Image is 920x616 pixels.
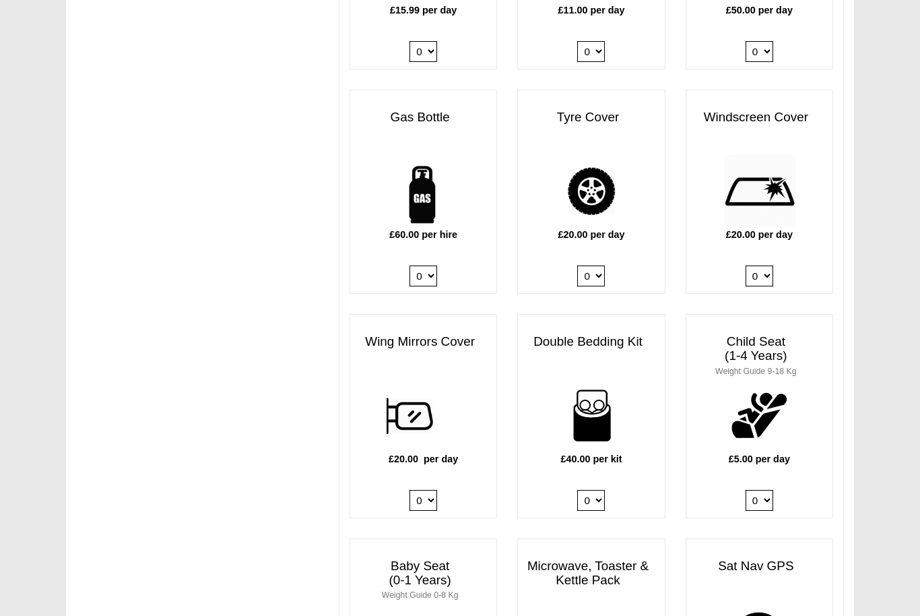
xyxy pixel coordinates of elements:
b: £20.00 per day [726,229,793,240]
img: gas-bottle.png [387,154,460,228]
img: wing.png [387,379,460,452]
img: bedding-for-two.png [555,379,628,452]
b: £5.00 per day [729,454,790,464]
h3: Baby Seat (0-1 Years) [350,553,496,608]
b: £60.00 per hire [389,229,457,240]
b: £20.00 per day [558,229,624,240]
b: £40.00 per kit [560,454,622,464]
small: Weight Guide 0-8 Kg [382,590,459,600]
b: £11.00 per day [558,5,624,16]
h3: Sat Nav GPS [686,553,832,580]
img: tyre.png [555,154,628,228]
h3: Wing Mirrors Cover [350,328,496,356]
img: child.png [723,379,796,452]
img: windscreen.png [723,154,796,228]
h3: Microwave, Toaster & Kettle Pack [518,553,664,594]
h3: Tyre Cover [518,104,664,131]
b: £15.99 per day [390,5,457,16]
small: Weight Guide 9-18 Kg [715,367,796,376]
h3: Gas Bottle [350,104,496,131]
h3: Windscreen Cover [686,104,832,131]
b: £20.00 per day [389,454,458,464]
b: £50.00 per day [726,5,793,16]
h3: Double Bedding Kit [518,328,664,356]
h3: Child Seat (1-4 Years) [686,328,832,383]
